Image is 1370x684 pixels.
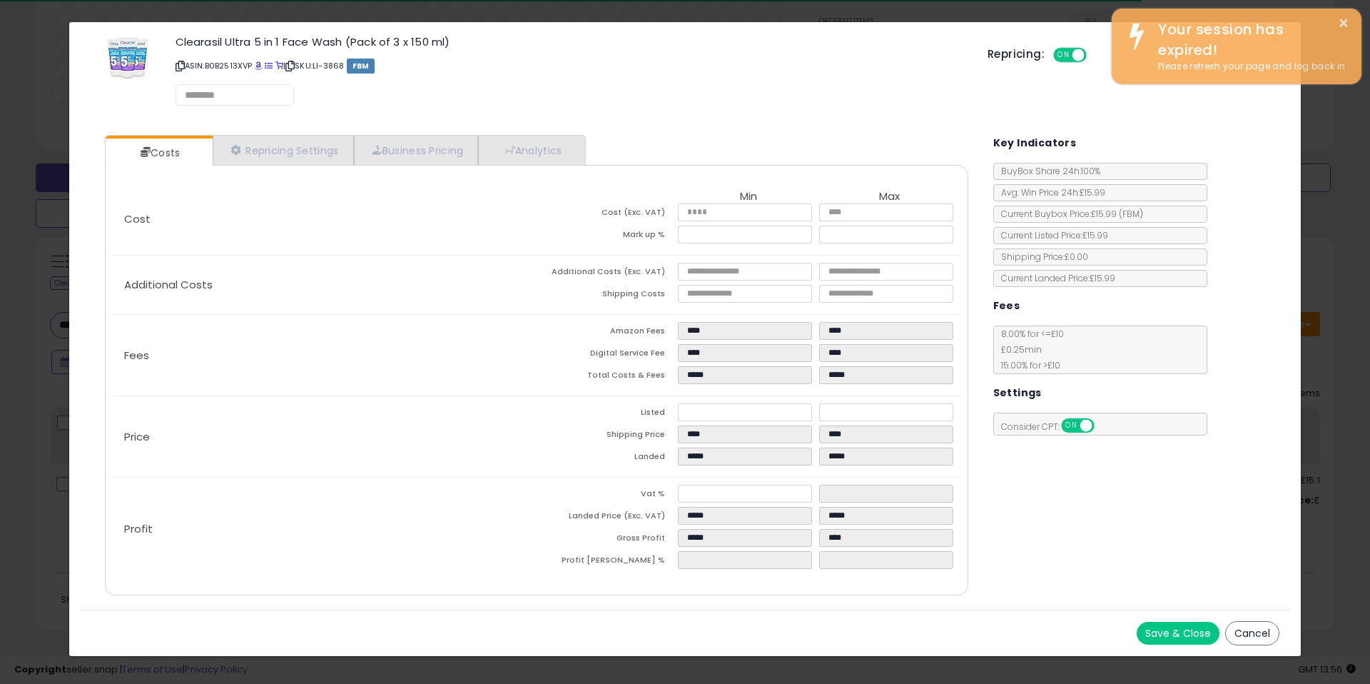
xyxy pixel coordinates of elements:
span: ON [1062,420,1080,432]
p: Additional Costs [113,279,537,291]
h5: Settings [993,384,1042,402]
h5: Key Indicators [993,134,1077,152]
td: Shipping Costs [537,285,678,307]
td: Additional Costs (Exc. VAT) [537,263,678,285]
img: 51XbkPz4z8L._SL60_.jpg [106,36,149,79]
span: Current Buybox Price: [994,208,1143,220]
td: Vat % [537,485,678,507]
td: Profit [PERSON_NAME] % [537,551,678,573]
a: Your listing only [275,60,283,71]
th: Max [819,191,960,203]
a: Analytics [478,136,584,165]
span: OFF [1085,49,1107,61]
button: Cancel [1225,621,1279,645]
td: Listed [537,403,678,426]
h5: Fees [993,297,1020,315]
td: Gross Profit [537,529,678,551]
p: Cost [113,213,537,225]
a: Repricing Settings [213,136,354,165]
a: All offer listings [265,60,273,71]
p: Profit [113,523,537,535]
span: 8.00 % for <= £10 [994,328,1064,371]
div: Please refresh your page and log back in [1147,60,1351,74]
span: Shipping Price: £0.00 [994,251,1088,263]
span: ( FBM ) [1119,208,1143,220]
a: Costs [106,139,211,167]
span: Current Landed Price: £15.99 [994,272,1115,284]
span: Avg. Win Price 24h: £15.99 [994,186,1105,198]
h3: Clearasil Ultra 5 in 1 Face Wash (Pack of 3 x 150 ml) [176,36,967,47]
a: Business Pricing [354,136,479,165]
button: Save & Close [1137,622,1219,645]
p: Fees [113,350,537,361]
td: Shipping Price [537,426,678,448]
td: Landed [537,448,678,470]
td: Landed Price (Exc. VAT) [537,507,678,529]
p: Price [113,431,537,443]
h5: Repricing: [988,49,1045,60]
span: £15.99 [1091,208,1143,220]
span: OFF [1092,420,1115,432]
span: Current Listed Price: £15.99 [994,229,1108,241]
span: FBM [347,59,375,74]
th: Min [678,191,819,203]
span: BuyBox Share 24h: 100% [994,165,1100,177]
span: Consider CPT: [994,421,1113,433]
td: Mark up % [537,226,678,248]
span: £0.25 min [994,343,1042,356]
td: Cost (Exc. VAT) [537,203,678,226]
div: Your session has expired! [1147,19,1351,60]
span: ON [1055,49,1072,61]
button: × [1338,14,1349,32]
a: BuyBox page [255,60,263,71]
p: ASIN: B0B2513XVP | SKU: LI-3868 [176,54,967,77]
td: Total Costs & Fees [537,366,678,388]
td: Digital Service Fee [537,344,678,366]
td: Amazon Fees [537,322,678,344]
span: 15.00 % for > £10 [994,359,1060,371]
